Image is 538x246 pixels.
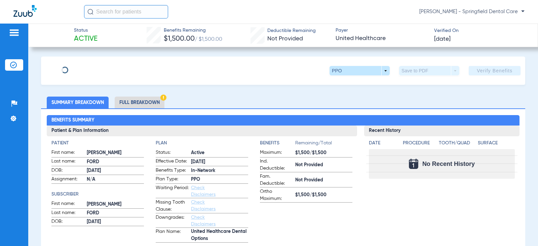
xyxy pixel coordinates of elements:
span: Last name: [51,158,84,166]
h2: Benefits Summary [47,115,519,126]
app-breakdown-title: Procedure [403,140,436,149]
span: Remaining/Total [295,140,352,149]
span: Active [74,34,98,44]
span: Status: [156,149,189,157]
h4: Subscriber [51,191,144,198]
span: Active [191,149,248,156]
button: PPO [330,66,390,75]
span: $1,500/$1,500 [295,149,352,156]
span: Payer [336,27,428,34]
span: Not Provided [267,36,303,42]
span: Plan Name: [156,228,189,242]
span: United Healthcare [336,34,428,43]
span: Plan Type: [156,176,189,184]
span: / $1,500.00 [195,37,222,42]
span: Verified On [434,27,527,34]
span: In-Network [191,167,248,174]
span: Downgrades: [156,214,189,227]
li: Summary Breakdown [47,97,109,108]
span: Last name: [51,209,84,217]
span: FORD [87,210,144,217]
h4: Patient [51,140,144,147]
span: [PERSON_NAME] - Springfield Dental Care [419,8,525,15]
h4: Benefits [260,140,295,147]
span: $1,500/$1,500 [295,191,352,199]
img: hamburger-icon [9,29,20,37]
span: Missing Tooth Clause: [156,199,189,213]
span: [PERSON_NAME] [87,201,144,208]
span: [DATE] [434,35,451,43]
span: Effective Date: [156,158,189,166]
span: First name: [51,200,84,208]
span: Maximum: [260,149,293,157]
img: Calendar [409,159,418,169]
span: Ortho Maximum: [260,188,293,202]
img: Search Icon [87,9,93,15]
span: Benefits Remaining [164,27,222,34]
span: [PERSON_NAME] [87,149,144,156]
span: [DATE] [191,159,248,166]
span: Deductible Remaining [267,27,316,34]
span: Waiting Period: [156,184,189,198]
span: FORD [87,159,144,166]
h4: Tooth/Quad [439,140,475,147]
span: DOB: [51,218,84,226]
h4: Date [369,140,397,147]
app-breakdown-title: Date [369,140,397,149]
h4: Plan [156,140,248,147]
span: [DATE] [87,218,144,225]
h4: Surface [478,140,514,147]
span: Assignment: [51,176,84,184]
span: Status [74,27,98,34]
a: Check Disclaimers [191,215,216,226]
span: Ind. Deductible: [260,158,293,172]
a: Check Disclaimers [191,200,216,211]
li: Full Breakdown [115,97,164,108]
h3: Patient & Plan Information [47,126,357,136]
span: No Recent History [422,161,475,167]
img: Hazard [160,95,166,101]
span: Benefits Type: [156,167,189,175]
span: N/A [87,176,144,183]
app-breakdown-title: Benefits [260,140,295,149]
img: Zuub Logo [13,5,37,17]
span: Not Provided [295,177,352,184]
span: Not Provided [295,162,352,169]
span: [DATE] [87,167,144,174]
h4: Procedure [403,140,436,147]
span: Fam. Deductible: [260,173,293,187]
span: PPO [191,176,248,183]
h3: Recent History [364,126,519,136]
input: Search for patients [84,5,168,19]
a: Check Disclaimers [191,185,216,197]
span: First name: [51,149,84,157]
span: $1,500.00 [164,35,195,42]
span: United Healthcare Dental Options [191,228,248,242]
span: DOB: [51,167,84,175]
app-breakdown-title: Surface [478,140,514,149]
app-breakdown-title: Tooth/Quad [439,140,475,149]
